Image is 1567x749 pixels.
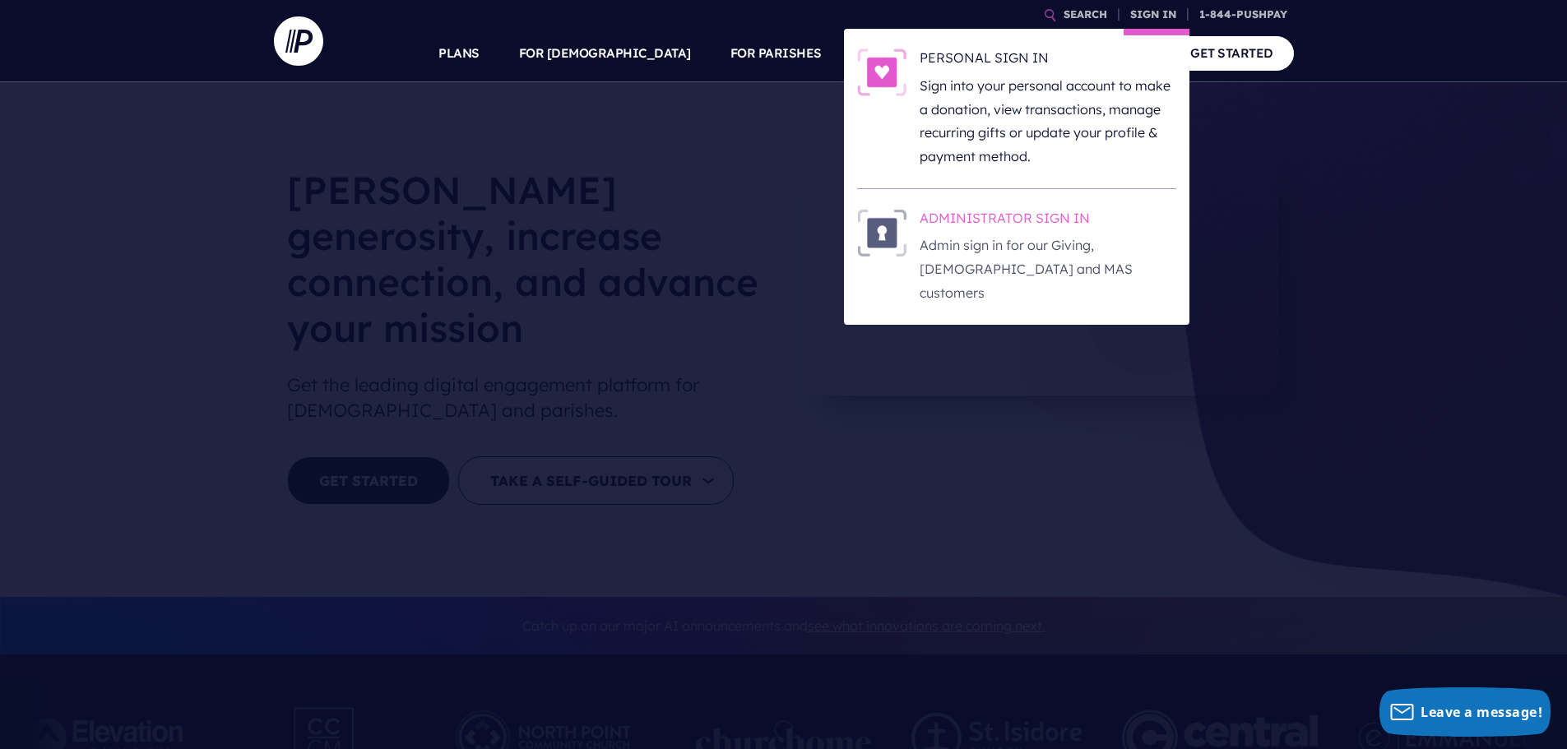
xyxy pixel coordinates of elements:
img: ADMINISTRATOR SIGN IN - Illustration [857,209,906,257]
a: GET STARTED [1170,36,1294,70]
h6: ADMINISTRATOR SIGN IN [920,209,1176,233]
p: Sign into your personal account to make a donation, view transactions, manage recurring gifts or ... [920,74,1176,169]
a: PERSONAL SIGN IN - Illustration PERSONAL SIGN IN Sign into your personal account to make a donati... [857,49,1176,169]
a: EXPLORE [973,25,1031,82]
span: Leave a message! [1421,703,1542,721]
a: FOR PARISHES [730,25,822,82]
a: ADMINISTRATOR SIGN IN - Illustration ADMINISTRATOR SIGN IN Admin sign in for our Giving, [DEMOGRA... [857,209,1176,305]
button: Leave a message! [1379,687,1551,737]
a: COMPANY [1070,25,1131,82]
a: SOLUTIONS [861,25,934,82]
h6: PERSONAL SIGN IN [920,49,1176,73]
a: FOR [DEMOGRAPHIC_DATA] [519,25,691,82]
p: Admin sign in for our Giving, [DEMOGRAPHIC_DATA] and MAS customers [920,233,1176,304]
img: PERSONAL SIGN IN - Illustration [857,49,906,96]
a: PLANS [438,25,480,82]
